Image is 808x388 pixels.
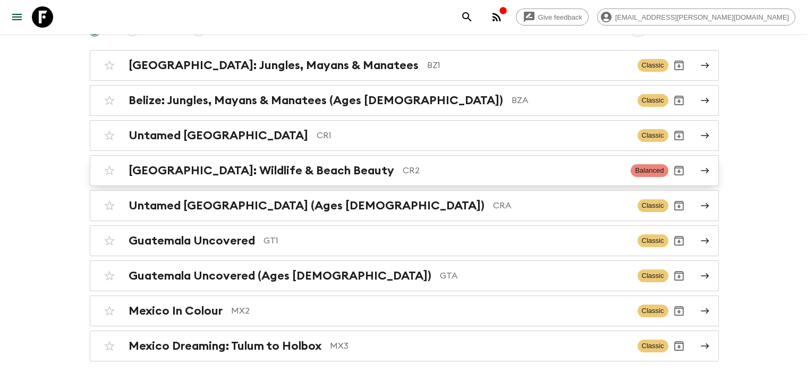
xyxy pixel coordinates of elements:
[90,190,719,221] a: Untamed [GEOGRAPHIC_DATA] (Ages [DEMOGRAPHIC_DATA])CRAClassicArchive
[90,50,719,81] a: [GEOGRAPHIC_DATA]: Jungles, Mayans & ManateesBZ1ClassicArchive
[129,234,255,248] h2: Guatemala Uncovered
[637,340,668,352] span: Classic
[668,300,690,322] button: Archive
[637,129,668,142] span: Classic
[90,260,719,291] a: Guatemala Uncovered (Ages [DEMOGRAPHIC_DATA])GTAClassicArchive
[668,195,690,216] button: Archive
[129,94,503,107] h2: Belize: Jungles, Mayans & Manatees (Ages [DEMOGRAPHIC_DATA])
[129,339,321,353] h2: Mexico Dreaming: Tulum to Holbox
[637,305,668,317] span: Classic
[129,269,431,283] h2: Guatemala Uncovered (Ages [DEMOGRAPHIC_DATA])
[90,225,719,256] a: Guatemala UncoveredGT1ClassicArchive
[512,94,629,107] p: BZA
[440,269,629,282] p: GTA
[631,164,668,177] span: Balanced
[609,13,795,21] span: [EMAIL_ADDRESS][PERSON_NAME][DOMAIN_NAME]
[532,13,588,21] span: Give feedback
[456,6,478,28] button: search adventures
[597,9,795,26] div: [EMAIL_ADDRESS][PERSON_NAME][DOMAIN_NAME]
[637,234,668,247] span: Classic
[90,331,719,361] a: Mexico Dreaming: Tulum to HolboxMX3ClassicArchive
[263,234,629,247] p: GT1
[668,125,690,146] button: Archive
[637,269,668,282] span: Classic
[516,9,589,26] a: Give feedback
[317,129,629,142] p: CR1
[637,59,668,72] span: Classic
[668,55,690,76] button: Archive
[637,94,668,107] span: Classic
[129,164,394,178] h2: [GEOGRAPHIC_DATA]: Wildlife & Beach Beauty
[668,90,690,111] button: Archive
[668,265,690,286] button: Archive
[6,6,28,28] button: menu
[668,160,690,181] button: Archive
[427,59,629,72] p: BZ1
[231,305,629,317] p: MX2
[668,335,690,357] button: Archive
[129,129,308,142] h2: Untamed [GEOGRAPHIC_DATA]
[90,85,719,116] a: Belize: Jungles, Mayans & Manatees (Ages [DEMOGRAPHIC_DATA])BZAClassicArchive
[330,340,629,352] p: MX3
[129,199,484,213] h2: Untamed [GEOGRAPHIC_DATA] (Ages [DEMOGRAPHIC_DATA])
[90,155,719,186] a: [GEOGRAPHIC_DATA]: Wildlife & Beach BeautyCR2BalancedArchive
[637,199,668,212] span: Classic
[403,164,623,177] p: CR2
[129,304,223,318] h2: Mexico In Colour
[90,120,719,151] a: Untamed [GEOGRAPHIC_DATA]CR1ClassicArchive
[90,296,719,326] a: Mexico In ColourMX2ClassicArchive
[493,199,629,212] p: CRA
[129,58,419,72] h2: [GEOGRAPHIC_DATA]: Jungles, Mayans & Manatees
[668,230,690,251] button: Archive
